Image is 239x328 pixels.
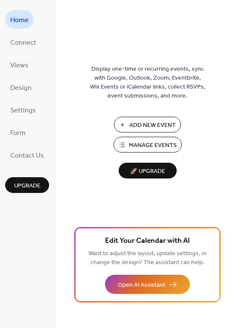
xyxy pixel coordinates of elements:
[10,104,36,117] span: Settings
[5,55,34,74] a: Views
[119,163,177,178] button: 🚀 Upgrade
[10,14,29,27] span: Home
[5,146,49,164] a: Contact Us
[10,149,44,162] span: Contact Us
[129,141,177,150] span: Manage Events
[5,123,31,141] a: Form
[118,281,165,290] span: Open AI Assistant
[10,36,36,49] span: Connect
[5,177,49,193] button: Upgrade
[10,81,32,95] span: Design
[5,10,34,29] a: Home
[88,248,207,268] span: Want to adjust the layout, update settings, or change the design? The assistant can help.
[5,101,41,119] a: Settings
[124,166,172,177] span: 🚀 Upgrade
[10,59,29,72] span: Views
[129,121,176,130] span: Add New Event
[114,117,181,132] button: Add New Event
[90,65,205,101] span: Display one-time or recurring events, sync with Google, Outlook, Zoom, Eventbrite, Wix Events or ...
[5,33,41,51] a: Connect
[114,137,182,152] button: Manage Events
[105,235,190,247] span: Edit Your Calendar with AI
[10,127,26,140] span: Form
[5,78,37,96] a: Design
[105,275,190,294] button: Open AI Assistant
[14,181,41,190] span: Upgrade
